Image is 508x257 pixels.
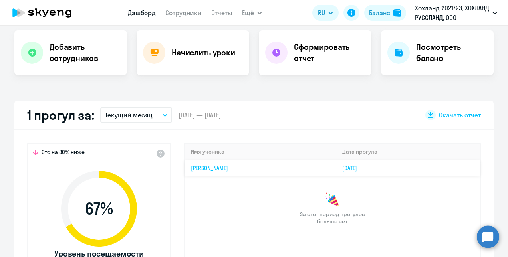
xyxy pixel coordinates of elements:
[185,144,336,160] th: Имя ученика
[312,5,339,21] button: RU
[179,111,221,119] span: [DATE] — [DATE]
[165,9,202,17] a: Сотрудники
[27,107,94,123] h2: 1 прогул за:
[211,9,232,17] a: Отчеты
[105,110,153,120] p: Текущий месяц
[299,211,366,225] span: За этот период прогулов больше нет
[393,9,401,17] img: balance
[342,164,363,172] a: [DATE]
[318,8,325,18] span: RU
[128,9,156,17] a: Дашборд
[416,42,487,64] h4: Посмотреть баланс
[100,107,172,123] button: Текущий месяц
[369,8,390,18] div: Баланс
[242,8,254,18] span: Ещё
[336,144,480,160] th: Дата прогула
[411,3,501,22] button: Хохланд 2021/23, ХОХЛАНД РУССЛАНД, ООО
[242,5,262,21] button: Ещё
[294,42,365,64] h4: Сформировать отчет
[191,164,228,172] a: [PERSON_NAME]
[50,42,121,64] h4: Добавить сотрудников
[53,199,145,218] span: 67 %
[439,111,481,119] span: Скачать отчет
[415,3,489,22] p: Хохланд 2021/23, ХОХЛАНД РУССЛАНД, ООО
[42,148,86,158] span: Это на 30% ниже,
[172,47,235,58] h4: Начислить уроки
[364,5,406,21] button: Балансbalance
[324,192,340,208] img: congrats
